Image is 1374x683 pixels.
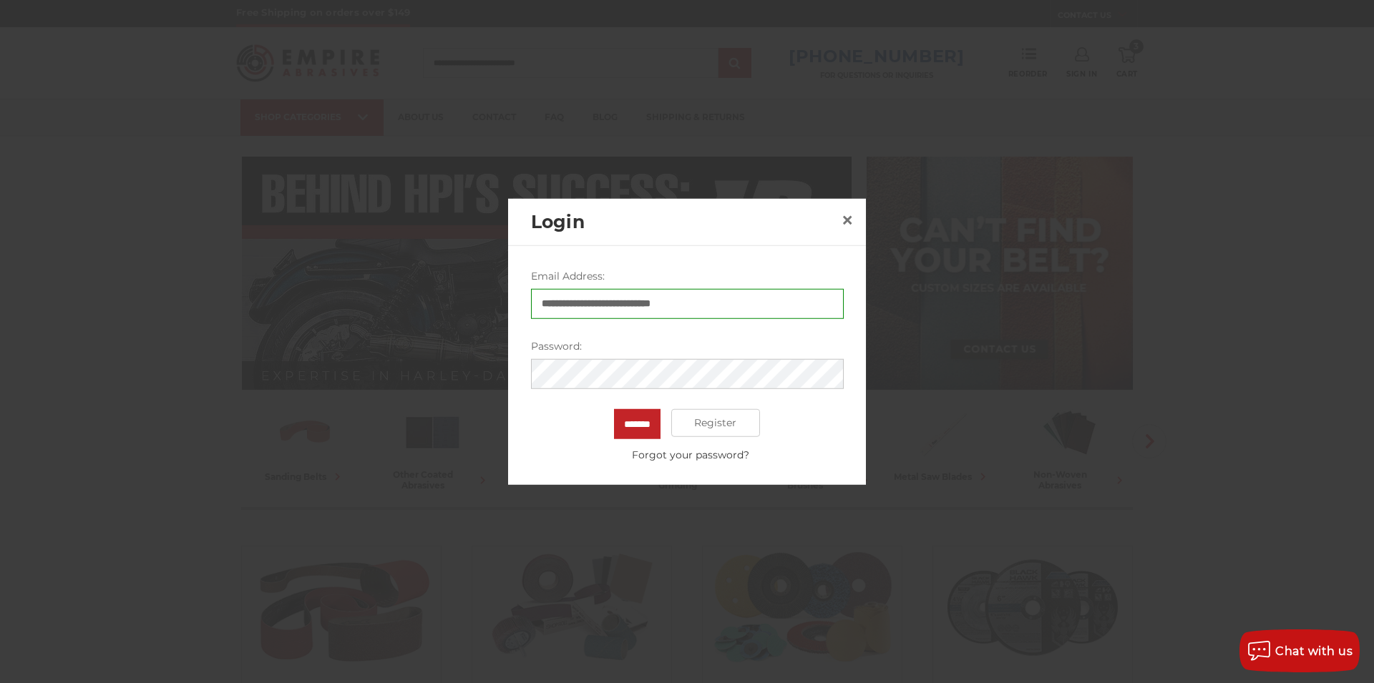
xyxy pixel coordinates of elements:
button: Chat with us [1239,629,1360,672]
a: Register [671,408,761,437]
span: Chat with us [1275,644,1353,658]
a: Close [836,209,859,232]
h2: Login [531,208,836,235]
label: Email Address: [531,268,844,283]
a: Forgot your password? [538,447,843,462]
span: × [841,206,854,234]
label: Password: [531,338,844,353]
